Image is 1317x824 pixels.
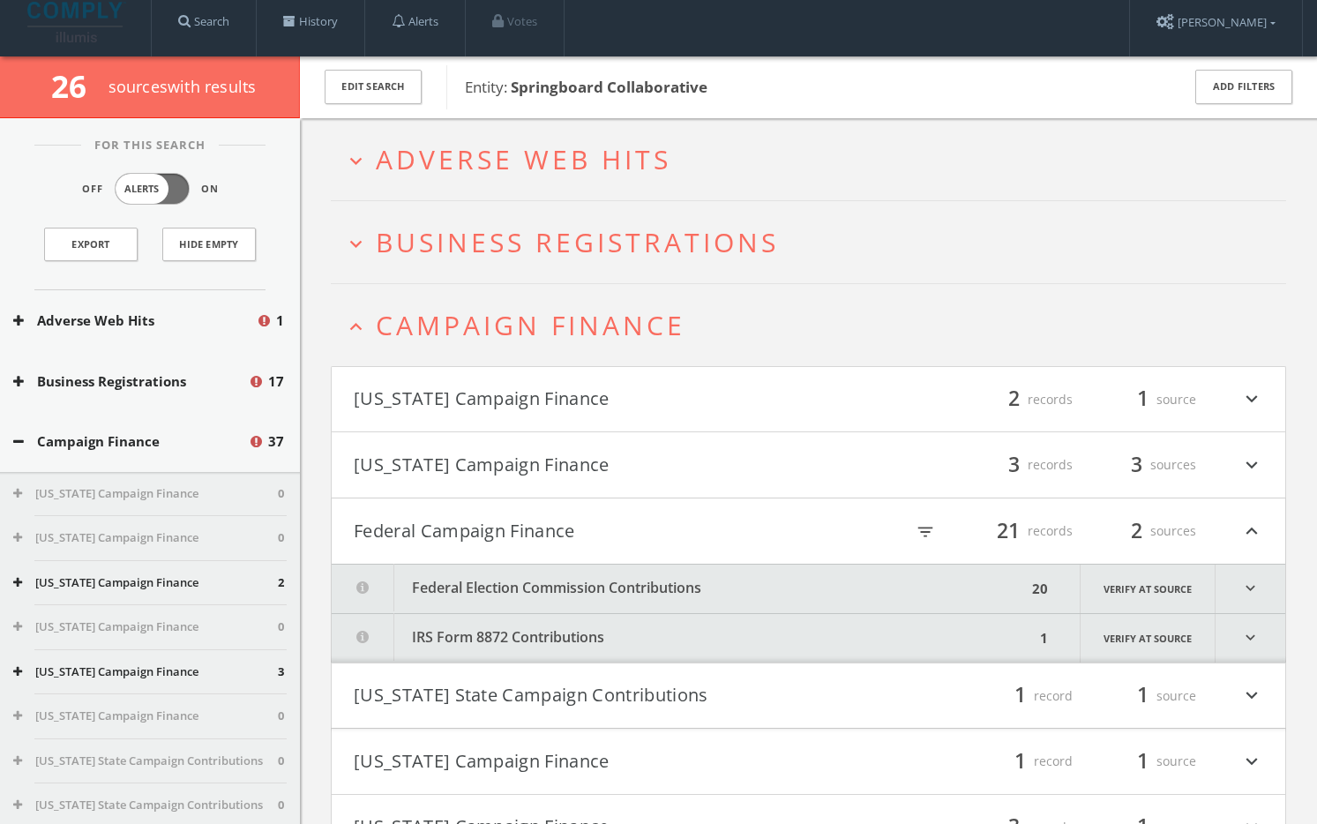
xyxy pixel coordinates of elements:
[51,65,101,107] span: 26
[1035,614,1053,663] div: 1
[1240,385,1263,415] i: expand_more
[268,431,284,452] span: 37
[44,228,138,261] a: Export
[81,137,219,154] span: For This Search
[967,681,1073,711] div: record
[325,70,422,104] button: Edit Search
[1240,516,1263,546] i: expand_less
[109,76,257,97] span: source s with results
[13,753,278,770] button: [US_STATE] State Campaign Contributions
[1195,70,1292,104] button: Add Filters
[354,450,809,480] button: [US_STATE] Campaign Finance
[1006,745,1034,776] span: 1
[1129,745,1156,776] span: 1
[376,224,779,260] span: Business Registrations
[1006,680,1034,711] span: 1
[354,681,809,711] button: [US_STATE] State Campaign Contributions
[278,618,284,636] span: 0
[344,145,1286,174] button: expand_moreAdverse Web Hits
[354,746,809,776] button: [US_STATE] Campaign Finance
[276,311,284,331] span: 1
[344,311,1286,340] button: expand_lessCampaign Finance
[354,516,809,546] button: Federal Campaign Finance
[1090,450,1196,480] div: sources
[13,311,256,331] button: Adverse Web Hits
[13,708,278,725] button: [US_STATE] Campaign Finance
[278,529,284,547] span: 0
[13,529,278,547] button: [US_STATE] Campaign Finance
[344,232,368,256] i: expand_more
[82,182,103,197] span: Off
[1123,449,1150,480] span: 3
[13,485,278,503] button: [US_STATE] Campaign Finance
[1240,681,1263,711] i: expand_more
[354,385,809,415] button: [US_STATE] Campaign Finance
[1123,515,1150,546] span: 2
[1000,384,1028,415] span: 2
[1080,614,1216,663] a: Verify at source
[332,614,1035,663] button: IRS Form 8872 Contributions
[1240,746,1263,776] i: expand_more
[967,450,1073,480] div: records
[268,371,284,392] span: 17
[278,708,284,725] span: 0
[916,522,935,542] i: filter_list
[278,485,284,503] span: 0
[511,77,707,97] b: Springboard Collaborative
[13,574,278,592] button: [US_STATE] Campaign Finance
[344,149,368,173] i: expand_more
[278,797,284,814] span: 0
[465,77,707,97] span: Entity:
[1090,746,1196,776] div: source
[162,228,256,261] button: Hide Empty
[1129,680,1156,711] span: 1
[344,228,1286,257] button: expand_moreBusiness Registrations
[1216,565,1285,613] i: expand_more
[13,431,248,452] button: Campaign Finance
[967,746,1073,776] div: record
[27,2,126,42] img: illumis
[1090,516,1196,546] div: sources
[989,515,1028,546] span: 21
[278,574,284,592] span: 2
[1090,681,1196,711] div: source
[967,385,1073,415] div: records
[1090,385,1196,415] div: source
[967,516,1073,546] div: records
[344,315,368,339] i: expand_less
[1000,449,1028,480] span: 3
[1240,450,1263,480] i: expand_more
[278,663,284,681] span: 3
[376,307,685,343] span: Campaign Finance
[1129,384,1156,415] span: 1
[1080,565,1216,613] a: Verify at source
[1027,565,1053,613] div: 20
[13,663,278,681] button: [US_STATE] Campaign Finance
[1216,614,1285,663] i: expand_more
[201,182,219,197] span: On
[376,141,671,177] span: Adverse Web Hits
[332,565,1027,613] button: Federal Election Commission Contributions
[13,797,278,814] button: [US_STATE] State Campaign Contributions
[278,753,284,770] span: 0
[13,618,278,636] button: [US_STATE] Campaign Finance
[13,371,248,392] button: Business Registrations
